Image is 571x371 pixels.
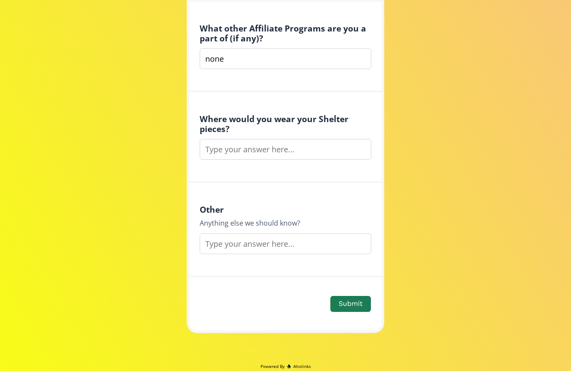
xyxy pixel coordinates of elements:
button: Submit [330,296,371,312]
span: Altolinks [293,363,311,370]
input: Type your answer here... [200,48,371,69]
span: Powered By [260,363,285,370]
h4: Where would you wear your Shelter pieces? [200,114,371,134]
h4: What other Affiliate Programs are you a part of (if any)? [200,23,371,43]
img: favicon-32x32.png [287,364,291,368]
a: Powered ByAltolinks [184,363,387,370]
h4: Other [200,204,371,214]
input: Type your answer here... [200,233,371,254]
input: Type your answer here... [200,139,371,160]
div: Anything else we should know? [200,218,371,228]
